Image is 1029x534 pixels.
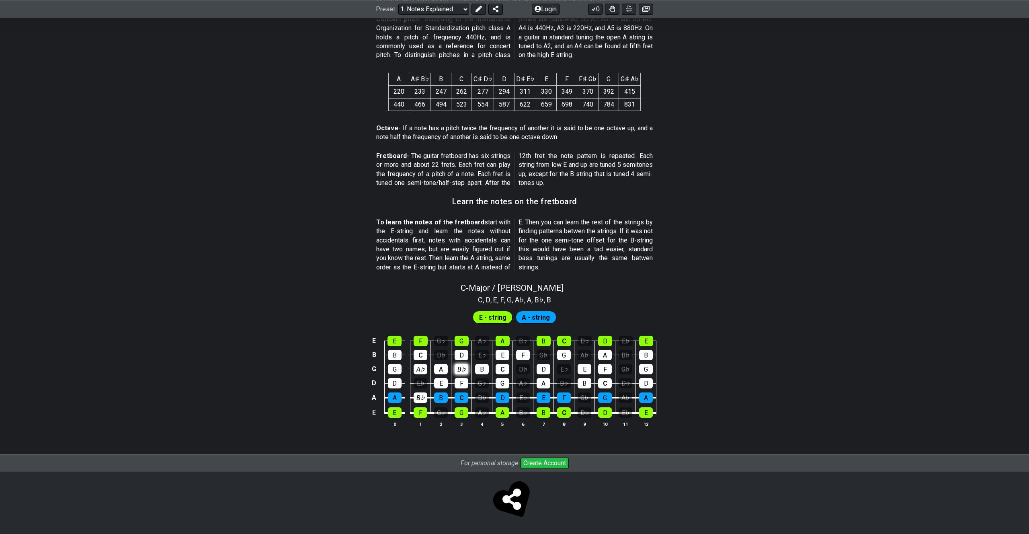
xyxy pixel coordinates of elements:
h3: Learn the notes on the fretboard [452,197,577,206]
div: D [455,350,468,360]
div: F [557,392,571,403]
div: A [639,392,653,403]
div: G [388,364,402,374]
div: B [639,350,653,360]
div: E♭ [414,378,427,388]
span: , [504,294,507,305]
th: 1 [410,420,431,428]
div: C [414,350,427,360]
div: B [537,336,551,346]
span: , [490,294,494,305]
div: E [387,336,402,346]
div: D♭ [516,364,530,374]
span: C [478,294,483,305]
td: 831 [619,98,641,111]
div: G [455,336,469,346]
div: G♭ [475,378,489,388]
div: G♭ [578,392,591,403]
div: E [578,364,591,374]
td: B [369,348,379,362]
div: A [388,392,402,403]
td: A [369,390,379,405]
div: B♭ [516,336,530,346]
div: D♭ [578,336,592,346]
td: 415 [619,86,641,98]
th: 7 [533,420,554,428]
div: A♭ [516,378,530,388]
div: E [639,336,653,346]
th: E [536,73,557,85]
p: - The guitar fretboard has six strings or more and about 22 frets. Each fret can play the frequen... [376,152,653,188]
div: B [537,407,550,418]
th: 0 [384,420,405,428]
th: F♯ G♭ [577,73,599,85]
span: , [544,294,547,305]
th: 5 [492,420,513,428]
span: C - Major / [PERSON_NAME] [461,283,564,293]
button: Login [532,3,560,14]
div: B♭ [619,350,632,360]
p: start with the E-string and learn the notes without accidentals first, notes with accidentals can... [376,218,653,272]
div: F [414,336,428,346]
td: E [369,334,379,348]
span: , [512,294,515,305]
div: F [516,350,530,360]
span: First enable full edit mode to edit [522,312,550,323]
span: , [524,294,527,305]
div: F [414,407,427,418]
div: E♭ [475,350,489,360]
div: A [434,364,448,374]
span: Click to store and share! [495,483,534,521]
th: 10 [595,420,615,428]
button: Create image [639,3,653,14]
button: Edit Preset [471,3,486,14]
button: Print [622,3,636,14]
span: , [497,294,500,305]
div: G [639,364,653,374]
div: D♭ [475,392,489,403]
div: G♭ [434,336,448,346]
p: - If a note has a pitch twice the frequency of another it is said to be one octave up, and a note... [376,124,653,142]
th: C♯ D♭ [472,73,494,85]
div: D [388,378,402,388]
div: B [434,392,448,403]
td: 294 [494,86,514,98]
div: E♭ [516,392,530,403]
th: 8 [554,420,574,428]
th: B [431,73,451,85]
div: D [537,364,550,374]
div: G [496,378,509,388]
td: 247 [431,86,451,98]
span: Preset [376,5,395,13]
div: A [537,378,550,388]
div: E♭ [557,364,571,374]
strong: Octave [376,124,398,132]
span: A [527,294,531,305]
td: 392 [599,86,619,98]
th: 3 [451,420,472,428]
div: B♭ [557,378,571,388]
section: Scale pitch classes [474,293,555,306]
span: B♭ [535,294,544,305]
td: 262 [451,86,472,98]
div: F [455,378,468,388]
th: D [494,73,514,85]
th: C [451,73,472,85]
td: 277 [472,86,494,98]
button: Toggle Dexterity for all fretkits [605,3,619,14]
td: 784 [599,98,619,111]
div: E [434,378,448,388]
div: B♭ [516,407,530,418]
button: Share Preset [488,3,503,14]
td: 523 [451,98,472,111]
div: B♭ [455,364,468,374]
th: 4 [472,420,492,428]
button: Create Account [521,458,569,469]
strong: Fretboard [376,152,407,160]
span: G [507,294,512,305]
div: A♭ [475,336,489,346]
span: B [547,294,551,305]
th: D♯ E♭ [514,73,536,85]
div: A♭ [414,364,427,374]
div: C [496,364,509,374]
